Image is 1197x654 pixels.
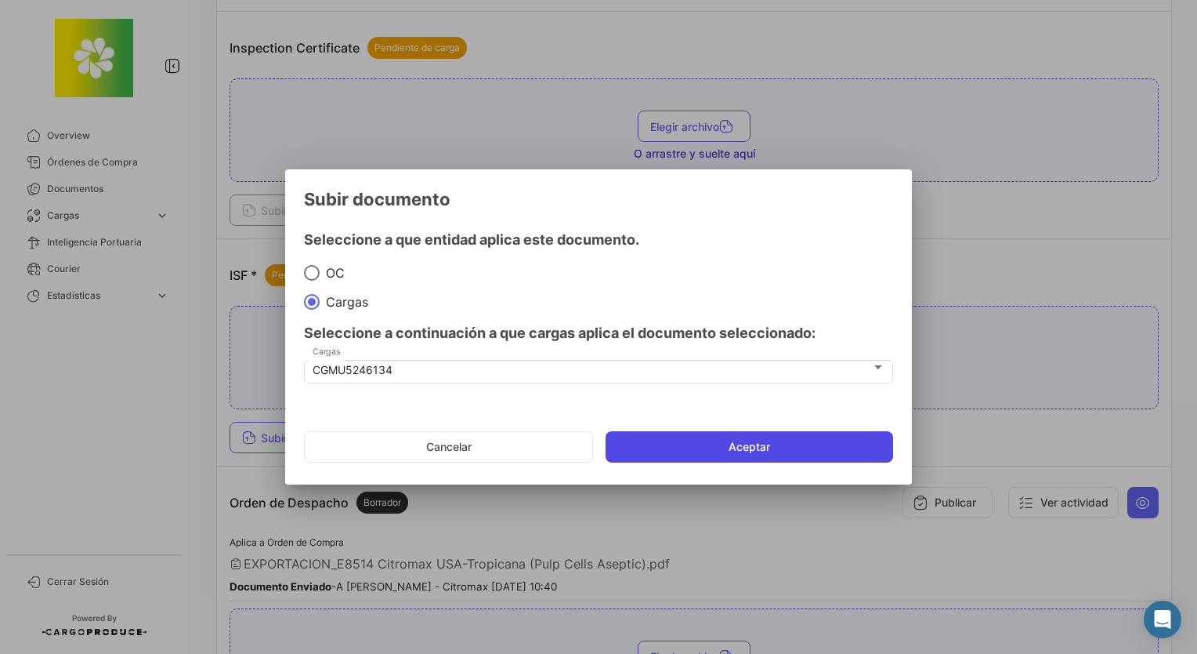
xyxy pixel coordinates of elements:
span: OC [320,265,345,281]
h4: Seleccione a que entidad aplica este documento. [304,229,893,251]
mat-select-trigger: CGMU5246134 [313,363,392,376]
button: Aceptar [606,431,893,463]
span: Cargas [320,294,368,310]
h4: Seleccione a continuación a que cargas aplica el documento seleccionado: [304,322,893,344]
button: Cancelar [304,431,593,463]
div: Abrir Intercom Messenger [1144,601,1181,638]
h3: Subir documento [304,188,893,210]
